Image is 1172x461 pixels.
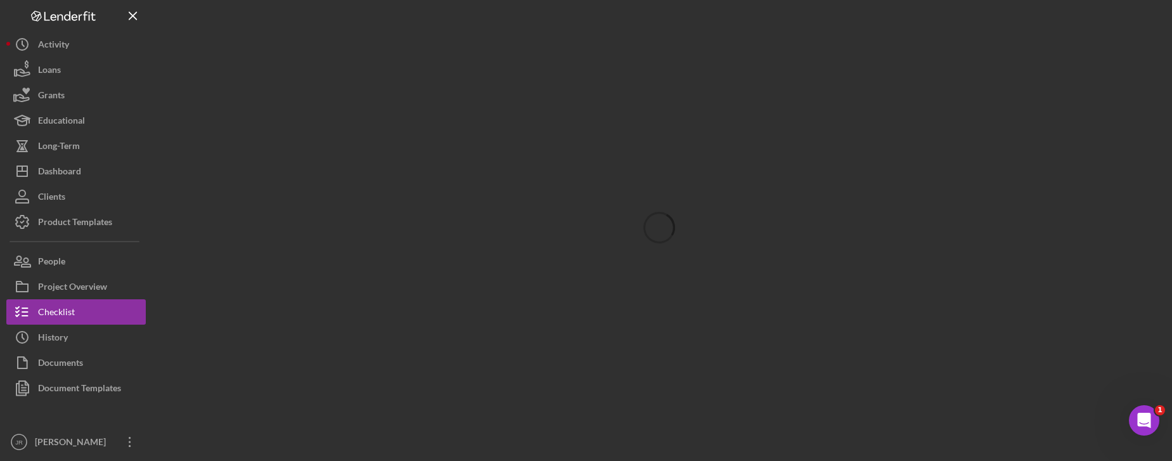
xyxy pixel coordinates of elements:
button: Activity [6,32,146,57]
div: People [38,249,65,277]
div: Document Templates [38,375,121,404]
div: Educational [38,108,85,136]
div: Activity [38,32,69,60]
div: Loans [38,57,61,86]
button: History [6,325,146,350]
div: Dashboard [38,159,81,187]
div: Checklist [38,299,75,328]
button: People [6,249,146,274]
span: 1 [1155,405,1165,415]
button: Educational [6,108,146,133]
button: Checklist [6,299,146,325]
iframe: Intercom live chat [1129,405,1159,436]
button: Long-Term [6,133,146,159]
div: Product Templates [38,209,112,238]
button: Documents [6,350,146,375]
button: Product Templates [6,209,146,235]
div: Grants [38,82,65,111]
div: Long-Term [38,133,80,162]
button: Document Templates [6,375,146,401]
button: Dashboard [6,159,146,184]
button: Loans [6,57,146,82]
button: Grants [6,82,146,108]
div: Documents [38,350,83,379]
button: JR[PERSON_NAME] [6,429,146,455]
div: Project Overview [38,274,107,302]
div: History [38,325,68,353]
button: Clients [6,184,146,209]
text: JR [15,439,23,446]
div: [PERSON_NAME] [32,429,114,458]
div: Clients [38,184,65,212]
button: Project Overview [6,274,146,299]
